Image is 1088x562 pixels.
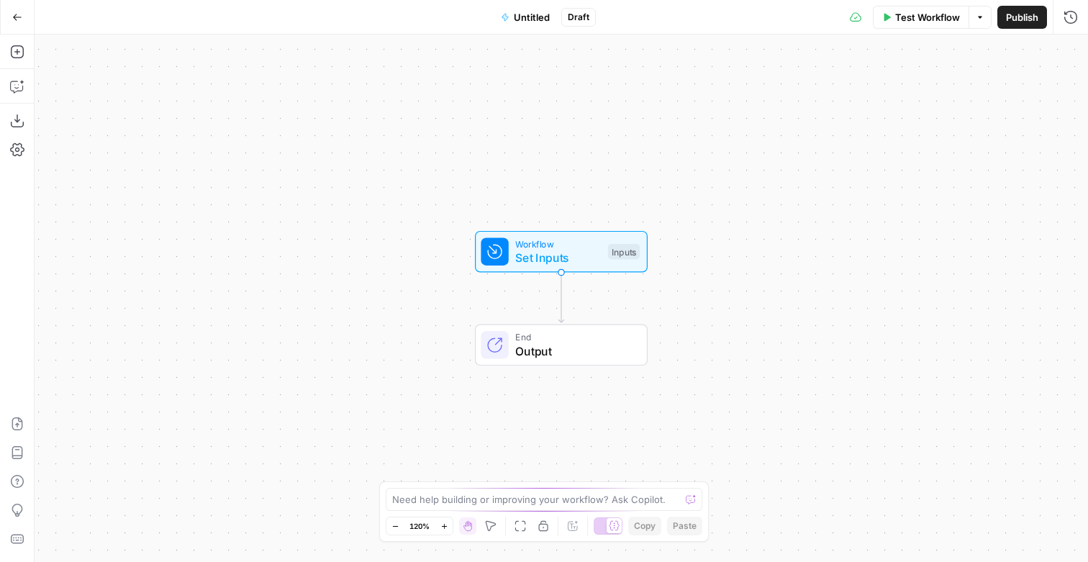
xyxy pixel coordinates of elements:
[515,249,601,266] span: Set Inputs
[427,231,695,273] div: WorkflowSet InputsInputs
[634,520,656,532] span: Copy
[492,6,558,29] button: Untitled
[427,325,695,366] div: EndOutput
[558,273,563,323] g: Edge from start to end
[667,517,702,535] button: Paste
[628,517,661,535] button: Copy
[409,520,430,532] span: 120%
[608,244,640,260] div: Inputs
[515,330,633,344] span: End
[997,6,1047,29] button: Publish
[895,10,960,24] span: Test Workflow
[515,343,633,360] span: Output
[568,11,589,24] span: Draft
[1006,10,1038,24] span: Publish
[873,6,969,29] button: Test Workflow
[673,520,697,532] span: Paste
[514,10,550,24] span: Untitled
[515,237,601,250] span: Workflow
